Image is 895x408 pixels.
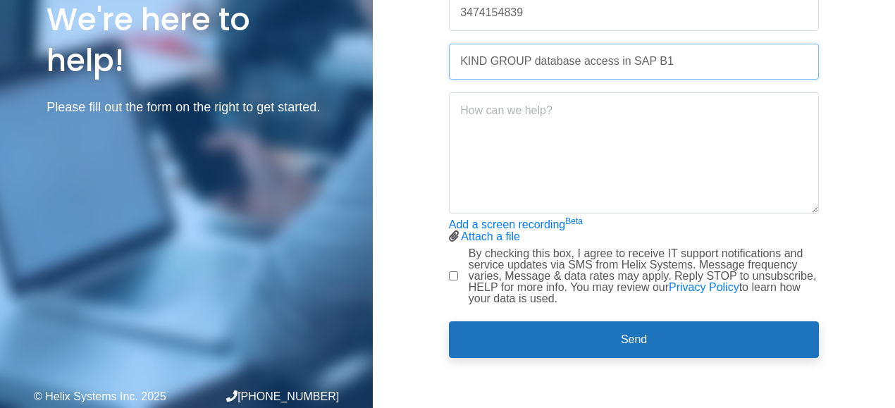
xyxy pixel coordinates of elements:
[469,248,820,304] label: By checking this box, I agree to receive IT support notifications and service updates via SMS fro...
[565,216,583,226] sup: Beta
[47,97,326,118] p: Please fill out the form on the right to get started.
[461,230,520,242] a: Attach a file
[449,218,583,230] a: Add a screen recordingBeta
[449,44,820,80] input: Subject
[187,390,340,402] div: [PHONE_NUMBER]
[449,321,820,358] button: Send
[34,391,187,402] div: © Helix Systems Inc. 2025
[669,281,739,293] a: Privacy Policy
